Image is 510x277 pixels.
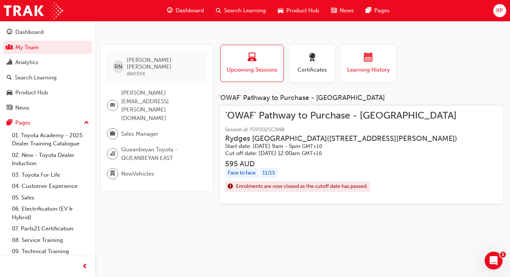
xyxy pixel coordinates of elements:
span: 1 [500,252,506,258]
span: Sales Manager [121,130,158,138]
span: award-icon [308,53,317,63]
img: Trak [4,2,63,19]
button: Learning History [340,45,396,82]
div: Pages [15,119,31,127]
h5: Cut off date: [DATE] 12:00am [225,150,457,157]
span: search-icon [216,6,221,15]
div: News [15,104,29,112]
a: 03. Toyota For Life [9,169,92,181]
button: KP [493,4,506,17]
iframe: Intercom live chat [485,252,503,270]
div: Product Hub [15,88,48,97]
a: guage-iconDashboard [161,3,210,18]
span: search-icon [7,75,12,81]
button: DashboardMy TeamAnalyticsSearch LearningProduct HubNews [3,24,92,116]
span: guage-icon [167,6,173,15]
a: 04. Customer Experience [9,180,92,192]
a: car-iconProduct Hub [272,3,325,18]
a: 01. Toyota Academy - 2025 Dealer Training Catalogue [9,130,92,149]
span: [PERSON_NAME][EMAIL_ADDRESS][PERSON_NAME][DOMAIN_NAME] [121,89,201,122]
span: Pages [374,6,390,15]
span: exclaim-icon [228,182,233,192]
h3: Rydges [GEOGRAPHIC_DATA] ( [STREET_ADDRESS][PERSON_NAME] ) [225,134,457,143]
span: Search Learning [224,6,266,15]
div: Dashboard [15,28,44,37]
a: pages-iconPages [360,3,396,18]
a: Product Hub [3,86,92,100]
span: news-icon [7,105,12,111]
span: email-icon [110,101,115,110]
button: Certificates [290,45,334,82]
a: My Team [3,41,92,54]
span: Session id: P2P2025CANB [225,126,469,134]
button: Upcoming Sessions [220,45,284,82]
button: Pages [3,116,92,130]
div: 11 / 15 [260,168,278,178]
span: briefcase-icon [110,129,115,139]
span: calendar-icon [364,53,373,63]
span: car-icon [7,89,12,96]
a: 09. Technical Training [9,246,92,257]
span: NewVehicles [121,170,154,178]
a: 05. Sales [9,192,92,204]
span: Learning History [346,66,391,74]
span: Enrolments are now closed as the cutoff date has passed. [236,182,368,191]
span: Australian Eastern Standard Time GMT+10 [302,150,322,157]
span: organisation-icon [110,149,115,159]
span: people-icon [7,44,12,51]
span: pages-icon [366,6,371,15]
span: pages-icon [7,120,12,126]
h5: Start date: [DATE] 9am - 5pm [225,143,457,150]
span: [PERSON_NAME] [PERSON_NAME] [127,57,201,70]
div: Face to face [225,168,258,178]
a: 02. New - Toyota Dealer Induction [9,149,92,169]
span: prev-icon [82,262,88,271]
span: Upcoming Sessions [226,66,278,74]
span: up-icon [84,118,89,128]
span: chart-icon [7,59,12,66]
span: guage-icon [7,29,12,36]
span: RN [114,63,122,71]
a: 08. Service Training [9,234,92,246]
span: Dashboard [176,6,204,15]
span: car-icon [278,6,283,15]
a: 06. Electrification (EV & Hybrid) [9,203,92,223]
span: news-icon [331,6,337,15]
span: News [340,6,354,15]
a: Analytics [3,56,92,69]
span: department-icon [110,169,115,179]
a: Search Learning [3,71,92,85]
div: Search Learning [15,73,57,82]
span: 'OWAF' Pathway to Purchase - [GEOGRAPHIC_DATA] [225,111,469,120]
a: News [3,101,92,115]
div: Analytics [15,58,38,67]
span: laptop-icon [248,53,256,63]
div: 'OWAF' Pathway to Purchase - [GEOGRAPHIC_DATA] [219,94,504,102]
h3: 595 AUD [225,160,469,168]
span: KP [496,6,503,15]
a: 07. Parts21 Certification [9,223,92,234]
span: Product Hub [286,6,319,15]
a: 'OWAF' Pathway to Purchase - [GEOGRAPHIC_DATA]Session id: P2P2025CANBRydges [GEOGRAPHIC_DATA]([ST... [225,111,498,198]
a: news-iconNews [325,3,360,18]
a: Dashboard [3,25,92,39]
span: Queanbeyan Toyota - QUEANBEYAN EAST [121,145,201,162]
span: Australian Eastern Standard Time GMT+10 [302,143,322,149]
a: search-iconSearch Learning [210,3,272,18]
span: 660356 [127,70,145,77]
span: Certificates [295,66,329,74]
